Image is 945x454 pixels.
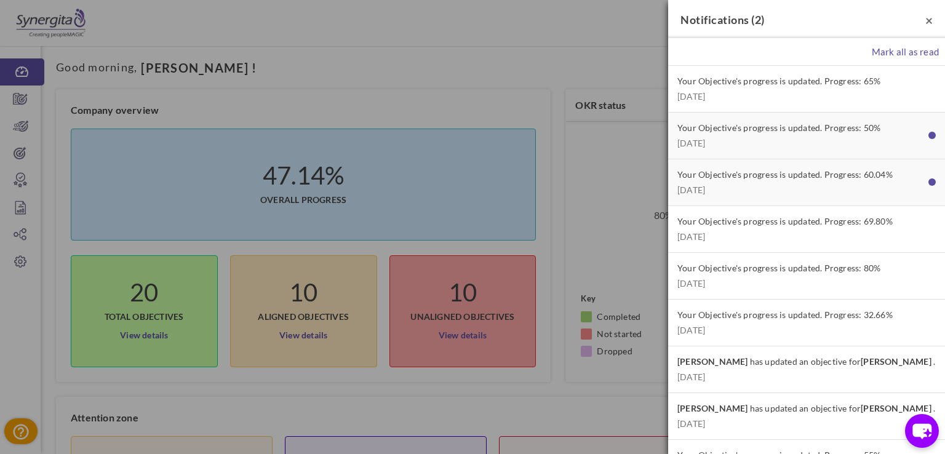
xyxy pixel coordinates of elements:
span: [DATE] [677,324,936,337]
p: Your Objective's progress is updated. Progress: 80% [677,262,936,274]
span: Mark all as read [872,46,939,57]
span: [DATE] [677,184,923,196]
span: [DATE] [677,277,936,290]
button: Close [925,14,933,26]
span: [DATE] [677,231,936,243]
span: [DATE] [677,418,936,430]
p: has updated an objective for . [677,356,936,368]
p: Your Objective's progress is updated. Progress: 50% [677,122,923,134]
b: [PERSON_NAME] [861,402,931,415]
p: Your Objective's progress is updated. Progress: 60.04% [677,169,923,181]
b: [PERSON_NAME] [861,356,931,368]
h4: Notifications ( ) [680,12,933,28]
b: [PERSON_NAME] [677,356,748,368]
span: [DATE] [677,371,936,383]
p: Your Objective's progress is updated. Progress: 65% [677,75,936,87]
p: has updated an objective for . [677,402,936,415]
span: × [925,12,933,28]
span: [DATE] [677,90,936,103]
span: 2 [755,13,762,26]
b: [PERSON_NAME] [677,402,748,415]
button: chat-button [905,414,939,448]
p: Your Objective's progress is updated. Progress: 32.66% [677,309,936,321]
p: Your Objective's progress is updated. Progress: 69.80% [677,215,936,228]
span: [DATE] [677,137,923,149]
